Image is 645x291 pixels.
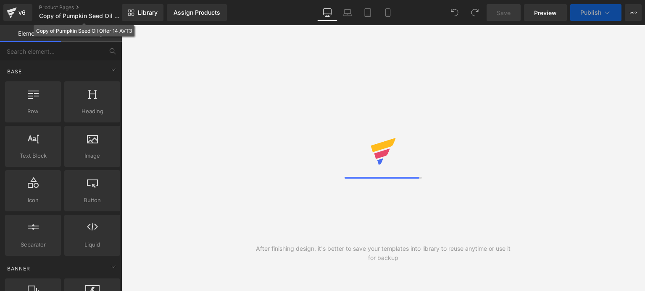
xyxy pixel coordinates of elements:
span: Banner [6,265,31,273]
span: Icon [8,196,58,205]
span: Library [138,9,158,16]
span: Preview [534,8,557,17]
a: v6 [3,4,32,21]
span: Heading [67,107,118,116]
button: Redo [466,4,483,21]
a: Product Pages [39,4,136,11]
span: Separator [8,240,58,249]
span: Text Block [8,151,58,160]
div: Assign Products [174,9,220,16]
a: Laptop [337,4,358,21]
a: Desktop [317,4,337,21]
span: Liquid [67,240,118,249]
a: New Library [122,4,163,21]
a: Tablet [358,4,378,21]
a: Preview [524,4,567,21]
span: Publish [580,9,601,16]
span: Copy of Pumpkin Seed Oil Offer 14 AVT3 [39,13,120,19]
button: Undo [446,4,463,21]
span: Image [67,151,118,160]
div: After finishing design, it's better to save your templates into library to reuse anytime or use i... [253,244,514,262]
a: Mobile [378,4,398,21]
div: v6 [17,7,27,18]
span: Base [6,68,23,75]
div: Copy of Pumpkin Seed Oil Offer 14 AVT3 [36,26,132,35]
span: Save [497,8,511,17]
button: Publish [570,4,621,21]
span: Row [8,107,58,116]
span: Button [67,196,118,205]
button: More [625,4,642,21]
